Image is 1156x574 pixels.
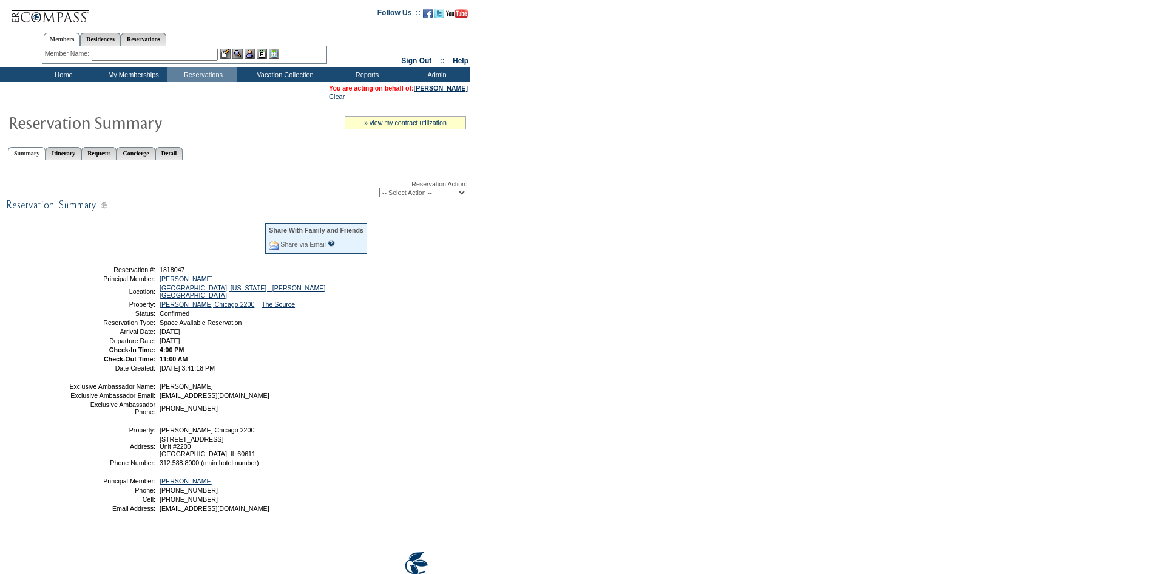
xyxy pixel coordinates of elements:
span: [STREET_ADDRESS] Unit #2200 [GEOGRAPHIC_DATA], IL 60611 [160,436,255,457]
img: Reservaton Summary [8,110,251,134]
strong: Check-Out Time: [104,355,155,363]
img: b_edit.gif [220,49,231,59]
a: Clear [329,93,345,100]
img: b_calculator.gif [269,49,279,59]
a: Reservations [121,33,166,46]
td: Property: [69,426,155,434]
td: Property: [69,301,155,308]
td: Arrival Date: [69,328,155,335]
span: [DATE] [160,328,180,335]
a: » view my contract utilization [364,119,447,126]
span: [PHONE_NUMBER] [160,487,218,494]
td: Reports [331,67,401,82]
span: [EMAIL_ADDRESS][DOMAIN_NAME] [160,392,269,399]
div: Reservation Action: [6,180,467,197]
a: The Source [262,301,295,308]
td: Vacation Collection [237,67,331,82]
img: View [232,49,243,59]
div: Share With Family and Friends [269,227,363,234]
a: Sign Out [401,56,431,65]
img: Reservations [257,49,267,59]
a: [GEOGRAPHIC_DATA], [US_STATE] - [PERSON_NAME][GEOGRAPHIC_DATA] [160,284,325,299]
td: Email Address: [69,505,155,512]
td: Phone Number: [69,459,155,466]
span: Space Available Reservation [160,319,242,326]
span: 11:00 AM [160,355,188,363]
img: Become our fan on Facebook [423,9,433,18]
a: Share via Email [280,241,326,248]
span: :: [440,56,445,65]
a: Become our fan on Facebook [423,12,433,19]
a: Summary [8,147,46,160]
strong: Check-In Time: [109,346,155,354]
span: You are acting on behalf of: [329,84,468,92]
span: [PHONE_NUMBER] [160,496,218,503]
td: Exclusive Ambassador Phone: [69,401,155,415]
td: Reservation Type: [69,319,155,326]
a: Concierge [117,147,155,160]
a: Requests [81,147,117,160]
img: Subscribe to our YouTube Channel [446,9,468,18]
span: [DATE] [160,337,180,344]
a: Itinerary [46,147,81,160]
td: Reservation #: [69,266,155,273]
td: Principal Member: [69,275,155,282]
td: Admin [401,67,470,82]
td: Address: [69,436,155,457]
a: Follow us on Twitter [434,12,444,19]
a: Members [44,33,81,46]
td: Departure Date: [69,337,155,344]
span: [PHONE_NUMBER] [160,405,218,412]
input: What is this? [328,240,335,247]
span: 312.588.8000 (main hotel number) [160,459,259,466]
span: 1818047 [160,266,185,273]
span: 4:00 PM [160,346,184,354]
a: [PERSON_NAME] [414,84,468,92]
td: Follow Us :: [377,7,421,22]
a: Residences [80,33,121,46]
td: Location: [69,284,155,299]
td: Exclusive Ambassador Email: [69,392,155,399]
span: [DATE] 3:41:18 PM [160,364,215,372]
a: Detail [155,147,183,160]
td: Reservations [167,67,237,82]
td: Home [27,67,97,82]
img: Follow us on Twitter [434,9,444,18]
span: [PERSON_NAME] [160,383,213,390]
img: Impersonate [245,49,255,59]
td: Cell: [69,496,155,503]
td: Exclusive Ambassador Name: [69,383,155,390]
span: [PERSON_NAME] Chicago 2200 [160,426,254,434]
a: [PERSON_NAME] Chicago 2200 [160,301,254,308]
td: My Memberships [97,67,167,82]
a: Subscribe to our YouTube Channel [446,12,468,19]
div: Member Name: [45,49,92,59]
a: [PERSON_NAME] [160,477,213,485]
span: Confirmed [160,310,189,317]
a: [PERSON_NAME] [160,275,213,282]
img: subTtlResSummary.gif [6,197,370,213]
a: Help [453,56,468,65]
span: [EMAIL_ADDRESS][DOMAIN_NAME] [160,505,269,512]
td: Status: [69,310,155,317]
td: Date Created: [69,364,155,372]
td: Phone: [69,487,155,494]
td: Principal Member: [69,477,155,485]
